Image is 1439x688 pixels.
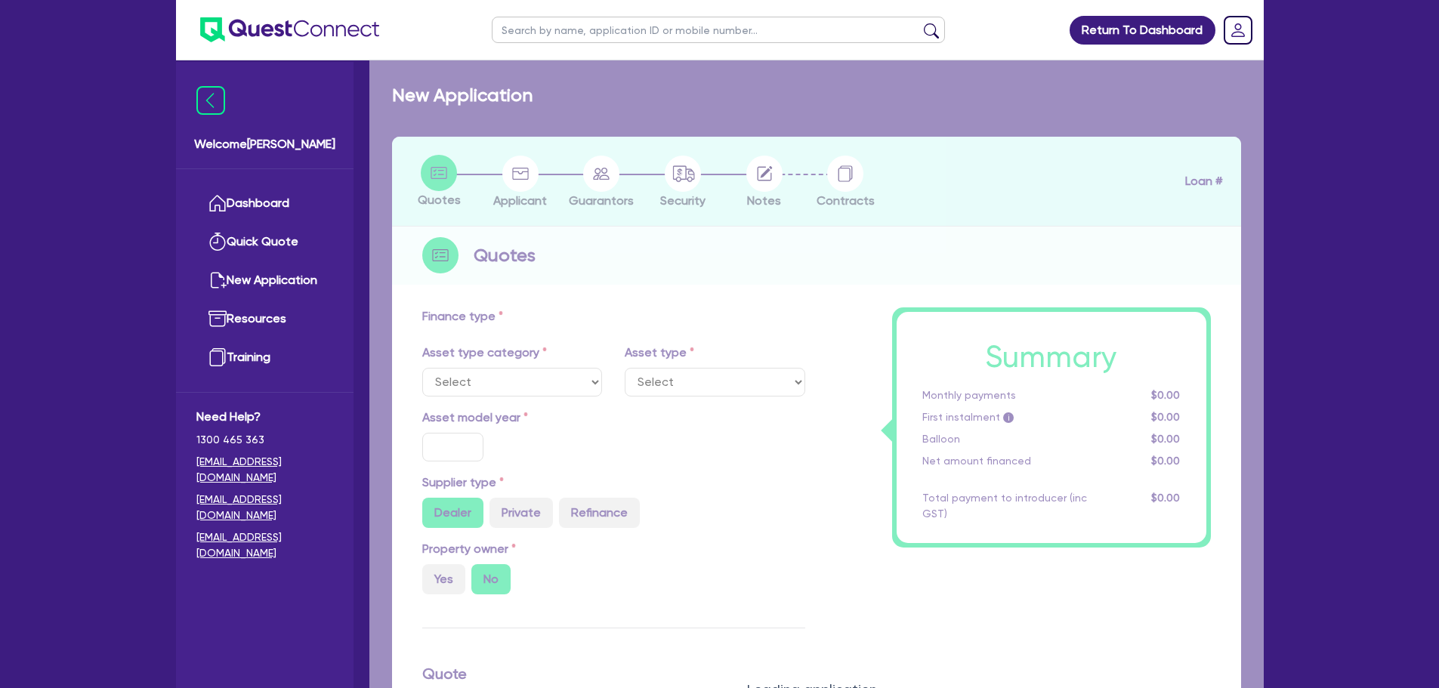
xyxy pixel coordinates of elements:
[196,529,333,561] a: [EMAIL_ADDRESS][DOMAIN_NAME]
[492,17,945,43] input: Search by name, application ID or mobile number...
[196,184,333,223] a: Dashboard
[196,408,333,426] span: Need Help?
[196,492,333,523] a: [EMAIL_ADDRESS][DOMAIN_NAME]
[196,454,333,486] a: [EMAIL_ADDRESS][DOMAIN_NAME]
[196,300,333,338] a: Resources
[196,223,333,261] a: Quick Quote
[194,135,335,153] span: Welcome [PERSON_NAME]
[208,271,227,289] img: new-application
[1070,16,1215,45] a: Return To Dashboard
[208,233,227,251] img: quick-quote
[196,432,333,448] span: 1300 465 363
[196,86,225,115] img: icon-menu-close
[200,17,379,42] img: quest-connect-logo-blue
[208,310,227,328] img: resources
[208,348,227,366] img: training
[196,261,333,300] a: New Application
[1218,11,1258,50] a: Dropdown toggle
[196,338,333,377] a: Training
